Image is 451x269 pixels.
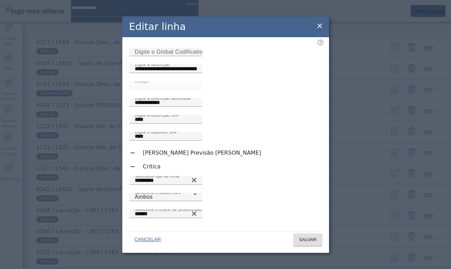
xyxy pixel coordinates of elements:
[135,174,179,178] mat-label: Selecione tipo de linha
[135,194,153,200] span: Ambos
[294,234,322,246] button: SALVAR
[135,79,148,83] mat-label: Código
[142,149,261,157] label: [PERSON_NAME] Previsão [PERSON_NAME]
[142,163,161,171] label: Crítica
[135,207,205,211] mat-label: Selecione o índice de produtividade
[135,130,178,134] mat-label: Digite o depósito SAP
[135,236,161,243] span: CANCELAR
[135,210,197,218] input: Number
[135,176,197,185] input: Number
[135,96,191,100] mat-label: Digite a descrição abreviada
[135,62,170,66] mat-label: Digite a descrição
[129,19,186,34] h2: Editar linha
[129,234,166,246] button: CANCELAR
[135,49,206,54] mat-label: Digite o Global Codification
[135,113,180,117] mat-label: Digite a descrição SAP
[299,236,317,243] span: SALVAR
